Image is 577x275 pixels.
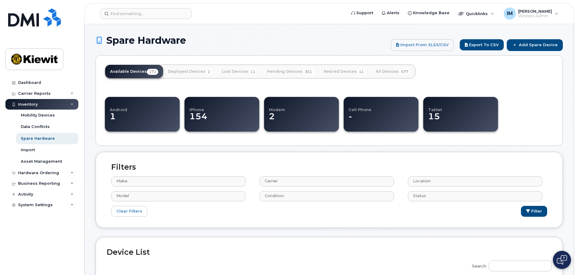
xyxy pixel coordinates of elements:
[428,112,498,127] dd: 15
[460,39,504,50] button: Export to CSV
[105,65,163,78] a: Available Devices172
[428,101,498,112] h4: Tablet
[557,255,567,265] img: Open chat
[489,261,552,271] input: Search:
[391,39,454,51] a: Import from XLSX/CSV
[147,69,158,75] span: 172
[110,112,174,127] dd: 1
[163,65,217,78] a: Deployed Devices2
[248,69,257,75] span: 11
[371,65,415,78] a: All Devices577
[507,39,563,51] a: Add Spare Device
[357,69,366,75] span: 41
[110,101,174,112] h4: Android
[189,112,259,127] dd: 154
[269,112,333,127] dd: 2
[521,206,547,217] button: Filter
[468,257,552,273] label: Search:
[189,101,259,112] h4: iPhone
[262,65,319,78] a: Pending Devices351
[303,69,314,75] span: 351
[107,163,552,171] h2: Filters
[206,69,212,75] span: 2
[348,112,413,127] dd: -
[319,65,371,78] a: Retired Devices41
[399,69,410,75] span: 577
[217,65,262,78] a: Lost Devices11
[96,35,388,46] h1: Spare Hardware
[348,101,413,112] h4: Cell Phone
[107,248,552,257] h2: Device List
[111,206,147,217] a: Clear Filters
[269,101,333,112] h4: Modem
